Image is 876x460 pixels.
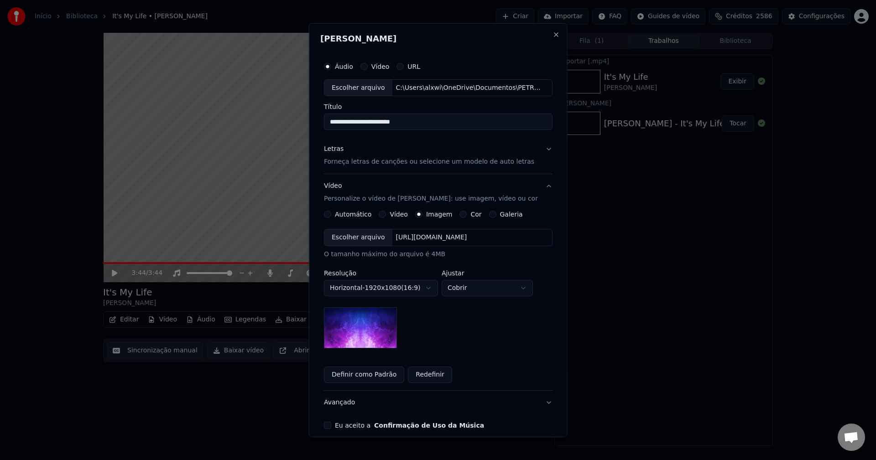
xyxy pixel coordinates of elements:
[392,233,470,242] div: [URL][DOMAIN_NAME]
[324,157,534,166] p: Forneça letras de canções ou selecione um modelo de auto letras
[324,103,553,110] label: Título
[324,367,404,383] button: Definir como Padrão
[500,211,522,217] label: Galeria
[324,270,438,276] label: Resolução
[374,422,484,429] button: Eu aceito a
[324,79,392,96] div: Escolher arquivo
[324,137,553,174] button: LetrasForneça letras de canções ou selecione um modelo de auto letras
[371,63,389,69] label: Vídeo
[335,211,371,217] label: Automático
[426,211,452,217] label: Imagem
[324,145,344,154] div: Letras
[324,391,553,414] button: Avançado
[324,194,538,203] p: Personalize o vídeo de [PERSON_NAME]: use imagem, vídeo ou cor
[392,83,547,92] div: C:\Users\alxwi\OneDrive\Documentos\PETROPOLIS\KARAOKE_ESPECIAL\Stone Sour - Through Glass.mp3
[324,211,553,390] div: VídeoPersonalize o vídeo de [PERSON_NAME]: use imagem, vídeo ou cor
[470,211,481,217] label: Cor
[320,34,556,42] h2: [PERSON_NAME]
[408,367,452,383] button: Redefinir
[442,270,533,276] label: Ajustar
[324,229,392,246] div: Escolher arquivo
[324,181,538,203] div: Vídeo
[324,250,553,259] div: O tamanho máximo do arquivo é 4MB
[335,63,353,69] label: Áudio
[324,174,553,211] button: VídeoPersonalize o vídeo de [PERSON_NAME]: use imagem, vídeo ou cor
[390,211,408,217] label: Vídeo
[407,63,420,69] label: URL
[335,422,484,429] label: Eu aceito a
